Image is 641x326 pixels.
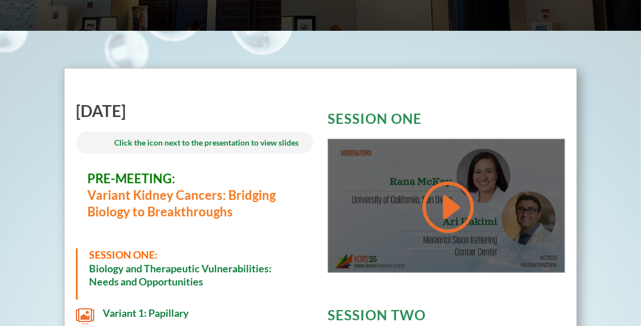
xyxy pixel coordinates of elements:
[89,248,158,261] span: SESSION ONE:
[89,262,272,288] strong: Biology and Therapeutic Vulnerabilities: Needs and Opportunities
[114,138,299,147] span: Click the icon next to the presentation to view slides
[76,307,94,325] span: 
[328,112,565,131] h3: SESSION ONE
[87,171,175,186] span: PRE-MEETING:
[76,103,313,124] h2: [DATE]
[103,307,189,319] span: Variant 1: Papillary
[87,171,301,226] h3: Variant Kidney Cancers: Bridging Biology to Breakthroughs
